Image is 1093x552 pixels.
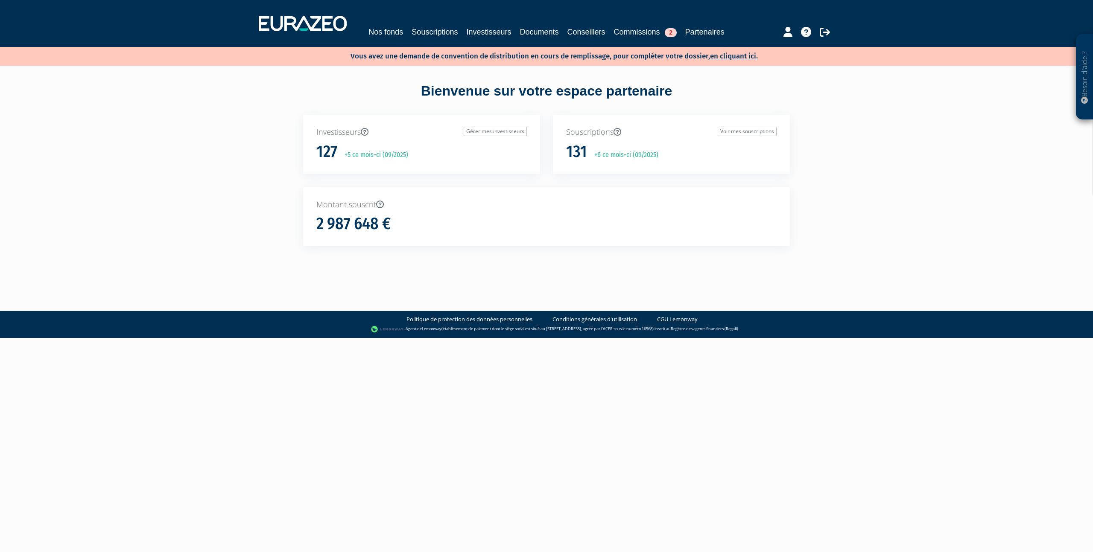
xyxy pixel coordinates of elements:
[588,150,658,160] p: +6 ce mois-ci (09/2025)
[567,26,605,38] a: Conseillers
[1080,39,1090,116] p: Besoin d'aide ?
[671,326,738,332] a: Registre des agents financiers (Regafi)
[566,127,777,138] p: Souscriptions
[339,150,408,160] p: +5 ce mois-ci (09/2025)
[412,26,458,38] a: Souscriptions
[718,127,777,136] a: Voir mes souscriptions
[316,199,777,210] p: Montant souscrit
[566,143,587,161] h1: 131
[316,143,337,161] h1: 127
[371,325,404,334] img: logo-lemonway.png
[422,326,441,332] a: Lemonway
[316,127,527,138] p: Investisseurs
[710,52,758,61] a: en cliquant ici.
[665,28,677,37] span: 2
[552,315,637,323] a: Conditions générales d'utilisation
[297,81,796,115] div: Bienvenue sur votre espace partenaire
[326,49,758,61] p: Vous avez une demande de convention de distribution en cours de remplissage, pour compléter votre...
[9,325,1084,334] div: - Agent de (établissement de paiement dont le siège social est situé au [STREET_ADDRESS], agréé p...
[466,26,511,38] a: Investisseurs
[657,315,698,323] a: CGU Lemonway
[316,215,391,233] h1: 2 987 648 €
[614,26,677,38] a: Commissions2
[259,16,347,31] img: 1732889491-logotype_eurazeo_blanc_rvb.png
[406,315,532,323] a: Politique de protection des données personnelles
[368,26,403,38] a: Nos fonds
[520,26,558,38] a: Documents
[685,26,725,38] a: Partenaires
[464,127,527,136] a: Gérer mes investisseurs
